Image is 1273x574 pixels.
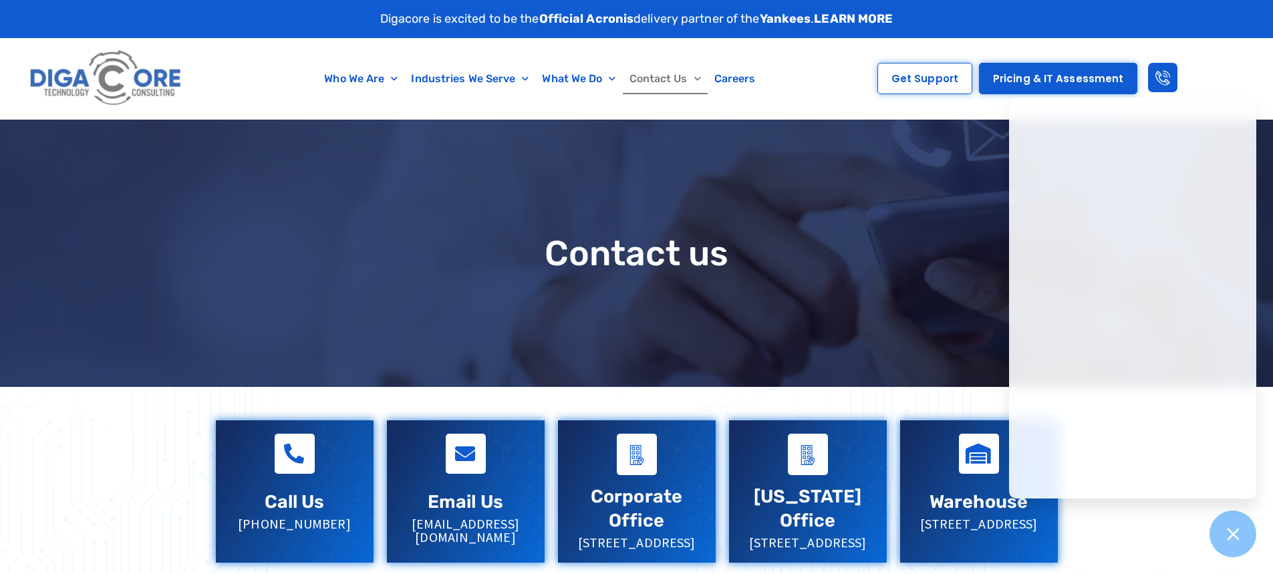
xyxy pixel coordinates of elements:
[539,11,634,26] strong: Official Acronis
[446,434,486,474] a: Email Us
[742,536,873,549] p: [STREET_ADDRESS]
[979,63,1137,94] a: Pricing & IT Assessment
[623,63,708,94] a: Contact Us
[617,434,657,475] a: Corporate Office
[400,517,531,544] p: [EMAIL_ADDRESS][DOMAIN_NAME]
[1009,98,1256,498] iframe: Chatgenie Messenger
[754,486,862,531] a: [US_STATE] Office
[265,491,325,513] a: Call Us
[571,536,702,549] p: [STREET_ADDRESS]
[891,74,958,84] span: Get Support
[404,63,535,94] a: Industries We Serve
[959,434,999,474] a: Warehouse
[535,63,622,94] a: What We Do
[229,517,360,531] p: [PHONE_NUMBER]
[317,63,404,94] a: Who We Are
[26,45,186,112] img: Digacore logo 1
[708,63,762,94] a: Careers
[251,63,830,94] nav: Menu
[993,74,1123,84] span: Pricing & IT Assessment
[877,63,972,94] a: Get Support
[275,434,315,474] a: Call Us
[760,11,811,26] strong: Yankees
[913,517,1044,531] p: [STREET_ADDRESS]
[380,10,893,28] p: Digacore is excited to be the delivery partner of the .
[814,11,893,26] a: LEARN MORE
[209,235,1065,273] h1: Contact us
[930,491,1028,513] a: Warehouse
[591,486,682,531] a: Corporate Office
[428,491,503,513] a: Email Us
[788,434,828,475] a: Virginia Office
